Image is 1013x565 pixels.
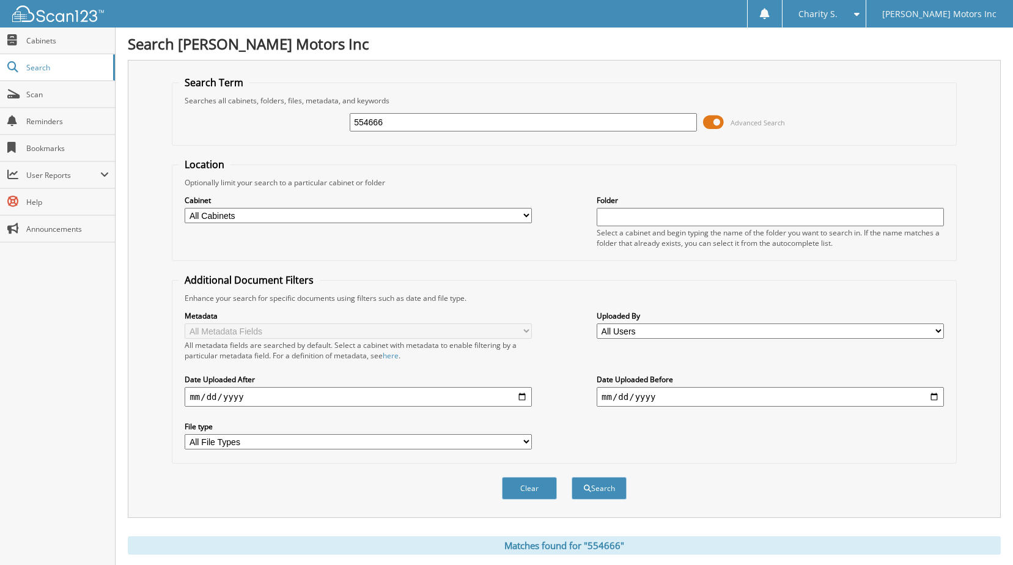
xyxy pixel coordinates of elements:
span: Help [26,197,109,207]
input: end [597,387,944,407]
input: start [185,387,532,407]
span: Scan [26,89,109,100]
label: Folder [597,195,944,205]
legend: Search Term [179,76,249,89]
label: File type [185,421,532,432]
label: Date Uploaded After [185,374,532,385]
legend: Additional Document Filters [179,273,320,287]
div: Select a cabinet and begin typing the name of the folder you want to search in. If the name match... [597,227,944,248]
span: Reminders [26,116,109,127]
label: Uploaded By [597,311,944,321]
legend: Location [179,158,230,171]
span: Announcements [26,224,109,234]
img: scan123-logo-white.svg [12,6,104,22]
button: Search [572,477,627,500]
div: Matches found for "554666" [128,536,1001,555]
h1: Search [PERSON_NAME] Motors Inc [128,34,1001,54]
span: User Reports [26,170,100,180]
div: Enhance your search for specific documents using filters such as date and file type. [179,293,949,303]
label: Cabinet [185,195,532,205]
a: here [383,350,399,361]
span: Cabinets [26,35,109,46]
span: Advanced Search [731,118,785,127]
button: Clear [502,477,557,500]
div: All metadata fields are searched by default. Select a cabinet with metadata to enable filtering b... [185,340,532,361]
span: Charity S. [798,10,838,18]
span: Bookmarks [26,143,109,153]
span: [PERSON_NAME] Motors Inc [882,10,996,18]
div: Searches all cabinets, folders, files, metadata, and keywords [179,95,949,106]
span: Search [26,62,107,73]
div: Optionally limit your search to a particular cabinet or folder [179,177,949,188]
label: Date Uploaded Before [597,374,944,385]
label: Metadata [185,311,532,321]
